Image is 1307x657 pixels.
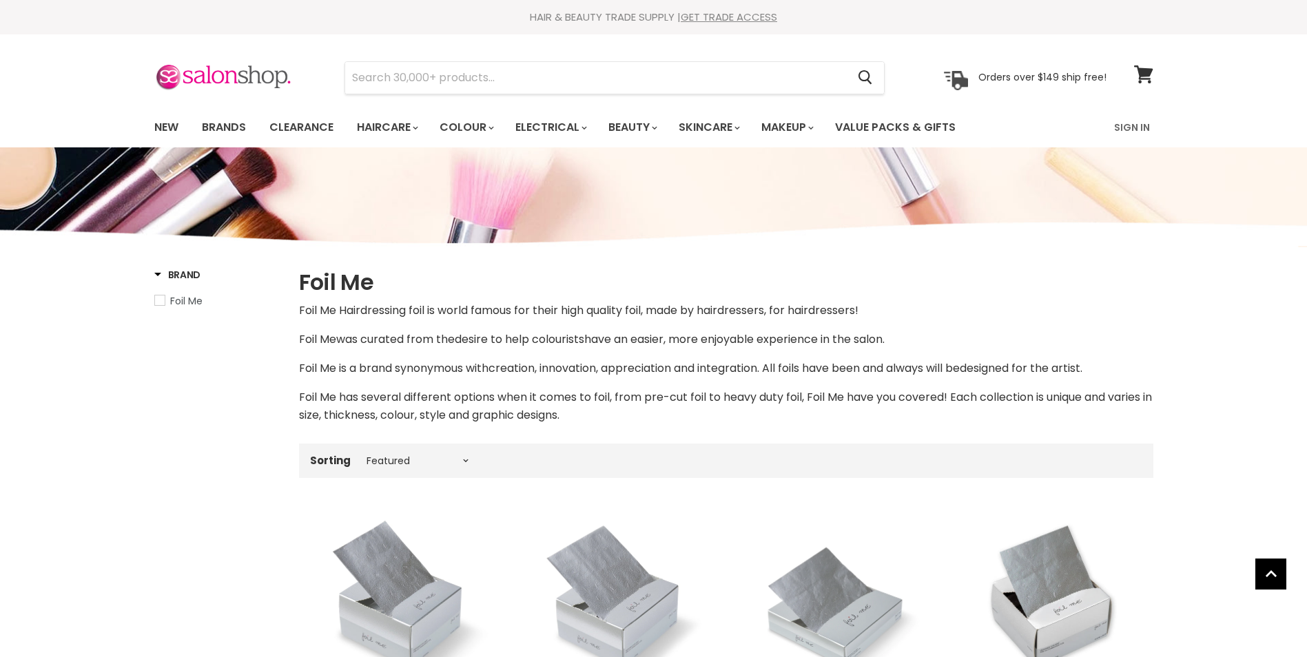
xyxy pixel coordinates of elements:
div: HAIR & BEAUTY TRADE SUPPLY | [137,10,1171,24]
a: Haircare [347,113,426,142]
a: Clearance [259,113,344,142]
button: Search [847,62,884,94]
a: Makeup [751,113,822,142]
form: Product [344,61,885,94]
a: Beauty [598,113,666,142]
a: GET TRADE ACCESS [681,10,777,24]
nav: Main [137,107,1171,147]
input: Search [345,62,847,94]
a: New [144,113,189,142]
span: was curated from the [336,331,455,347]
p: Foil Me desire to help colourists [299,331,1153,348]
ul: Main menu [144,107,1036,147]
h3: Brand [154,268,201,282]
a: Electrical [505,113,595,142]
p: Orders over $149 ship free! [978,71,1107,83]
a: Skincare [668,113,748,142]
span: Foil Me has several different options when it comes to foil, from pre-cut foil to heavy duty foil... [299,389,1152,423]
a: Brands [192,113,256,142]
a: Value Packs & Gifts [825,113,966,142]
span: . [1080,360,1082,376]
h1: Foil Me [299,268,1153,297]
span: Foil Me [170,294,203,308]
span: Foil Me is a brand synonymous with [299,360,488,376]
label: Sorting [310,455,351,466]
p: creation, innovation, appreciation and integration designed for the artist [299,359,1153,377]
p: Foil Me Hairdressing foil is world famous for their high quality foil, made by hairdressers, for ... [299,302,1153,320]
span: . All foils have been and always will be [757,360,960,376]
a: Foil Me [154,293,282,309]
span: have an easier, more enjoyable experience in the salon. [584,331,885,347]
a: Colour [429,113,502,142]
a: Sign In [1106,113,1158,142]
